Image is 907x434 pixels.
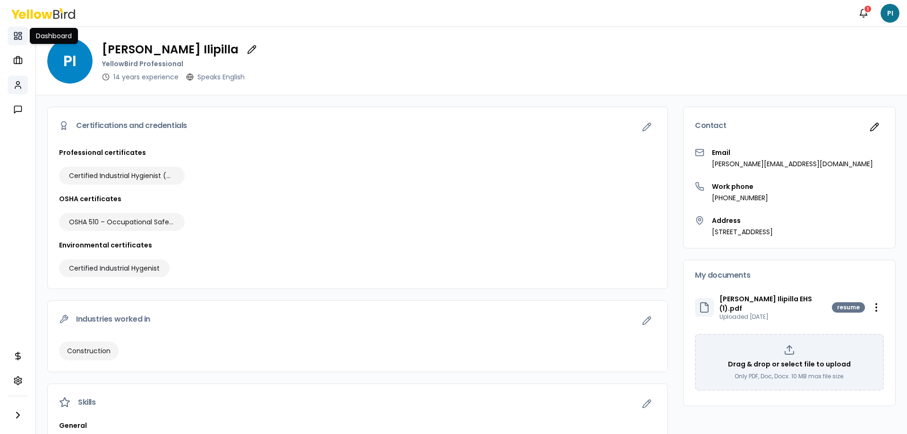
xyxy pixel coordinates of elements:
[728,359,851,369] p: Drag & drop or select file to upload
[59,240,656,250] h3: Environmental certificates
[59,148,656,157] h3: Professional certificates
[695,122,726,129] span: Contact
[712,227,773,237] p: [STREET_ADDRESS]
[712,182,768,191] h3: Work phone
[102,59,261,68] p: YellowBird Professional
[67,346,111,356] span: Construction
[695,334,884,391] div: Drag & drop or select file to uploadOnly PDF, Doc, Docx. 10 MB max file size.
[47,38,93,84] span: PI
[76,122,187,129] span: Certifications and credentials
[59,167,185,185] div: Certified Industrial Hygienist (CIH)
[69,171,175,180] span: Certified Industrial Hygienist (CIH)
[712,159,873,169] p: [PERSON_NAME][EMAIL_ADDRESS][DOMAIN_NAME]
[719,294,832,313] p: [PERSON_NAME] Ilipilla EHS (1).pdf
[59,341,119,360] div: Construction
[59,213,185,231] div: OSHA 510 – Occupational Safety & Health Standards for the Construction Industry (30-Hour)
[854,4,873,23] button: 1
[59,421,656,430] h3: General
[832,302,865,313] div: resume
[113,72,179,82] p: 14 years experience
[695,272,750,279] span: My documents
[197,72,245,82] p: Speaks English
[76,315,150,323] span: Industries worked in
[59,194,656,204] h3: OSHA certificates
[881,4,899,23] span: PI
[102,44,239,55] p: [PERSON_NAME] Ilipilla
[864,5,872,13] div: 1
[712,216,773,225] h3: Address
[69,217,175,227] span: OSHA 510 – Occupational Safety & Health Standards for the Construction Industry (30-Hour)
[69,264,160,273] span: Certified Industrial Hygenist
[712,193,768,203] p: [PHONE_NUMBER]
[735,373,845,380] p: Only PDF, Doc, Docx. 10 MB max file size.
[59,259,170,277] div: Certified Industrial Hygenist
[78,399,96,406] span: Skills
[712,148,873,157] h3: Email
[719,313,832,321] p: Uploaded [DATE]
